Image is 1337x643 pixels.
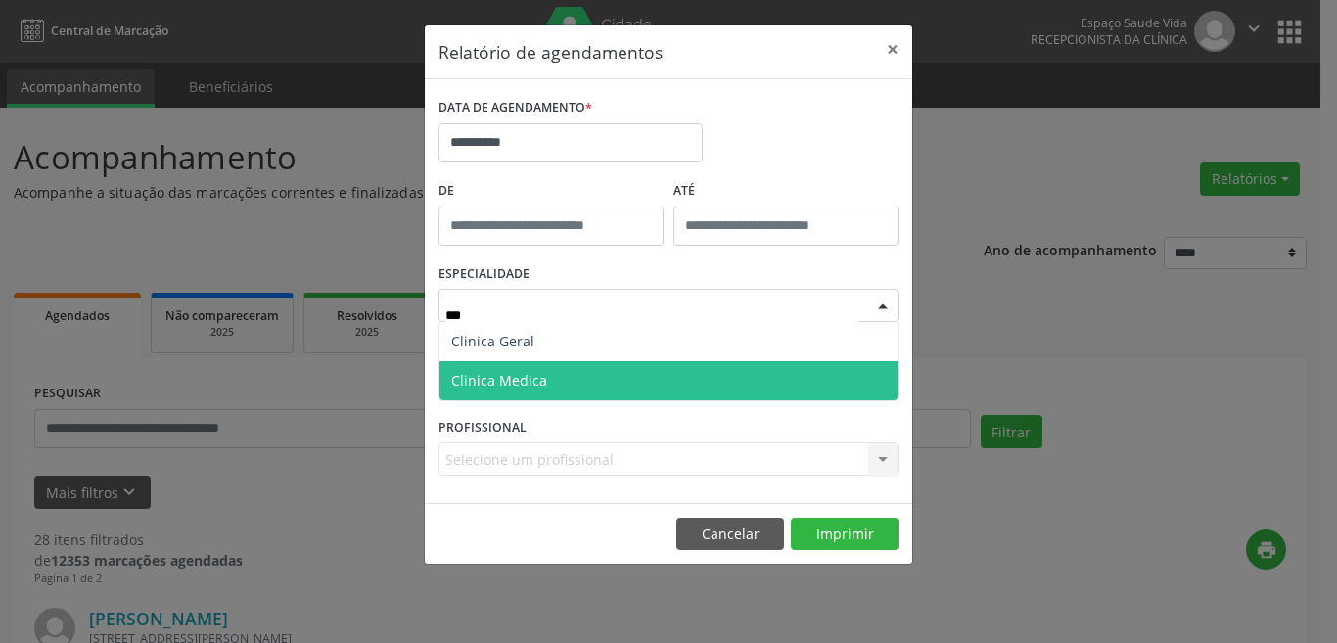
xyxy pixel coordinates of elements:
button: Cancelar [676,518,784,551]
label: De [438,176,664,207]
span: Clinica Medica [451,371,547,390]
label: PROFISSIONAL [438,412,527,442]
label: ESPECIALIDADE [438,259,530,290]
label: DATA DE AGENDAMENTO [438,93,592,123]
button: Imprimir [791,518,899,551]
span: Clinica Geral [451,332,534,350]
h5: Relatório de agendamentos [438,39,663,65]
label: ATÉ [673,176,899,207]
button: Close [873,25,912,73]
